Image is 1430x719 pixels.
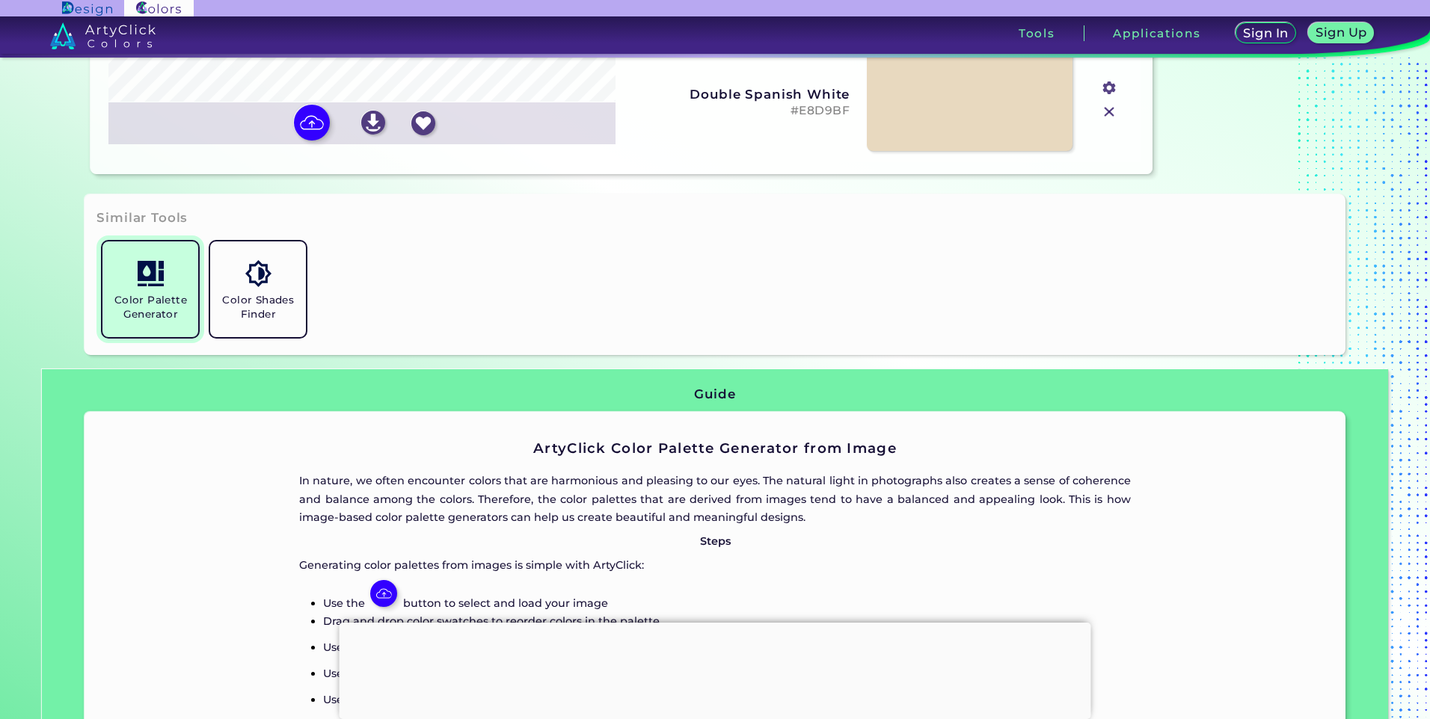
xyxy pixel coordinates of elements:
a: Color Palette Generator [96,235,204,343]
h3: Applications [1113,28,1200,39]
p: Drag and drop color swatches to reorder colors in the palette [323,612,1131,630]
p: Generating color palettes from images is simple with ArtyClick: [299,556,1131,574]
a: Color Shades Finder [204,235,312,343]
h5: Color Palette Generator [108,293,192,321]
a: Sign In [1238,23,1295,43]
p: Use the button to download the displayed image with your refined color palette [323,683,1131,709]
img: ArtyClick Design logo [62,1,112,16]
h2: ArtyClick Color Palette Generator from Image [299,439,1131,458]
p: Use the button to update a color swatch using color picker (click "Enter" to update) [323,631,1131,657]
img: icon_download_white.svg [361,111,385,135]
img: icon_white_upload.svg [370,580,397,607]
p: Steps [299,532,1131,550]
a: Sign Up [1310,23,1372,43]
h5: Sign In [1245,28,1286,39]
img: icon_color_shades.svg [245,260,271,286]
img: icon_favourite_white.svg [411,111,435,135]
iframe: Advertisement [340,623,1091,715]
img: icon_col_pal_col.svg [138,260,164,286]
p: Use the button to select and load your image [323,580,1131,612]
p: Use the button to delete a color swatch [323,657,1131,683]
h3: Similar Tools [96,209,188,227]
p: In nature, we often encounter colors that are harmonious and pleasing to our eyes. The natural li... [299,472,1131,526]
img: icon picture [294,105,330,141]
h3: Double Spanish White [633,87,850,102]
img: icon_close.svg [1099,102,1119,122]
img: logo_artyclick_colors_white.svg [50,22,156,49]
h3: Tools [1019,28,1055,39]
h5: #E8D9BF [633,104,850,118]
h3: Guide [694,386,735,404]
h5: Sign Up [1317,27,1365,38]
h5: Color Shades Finder [216,293,300,321]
